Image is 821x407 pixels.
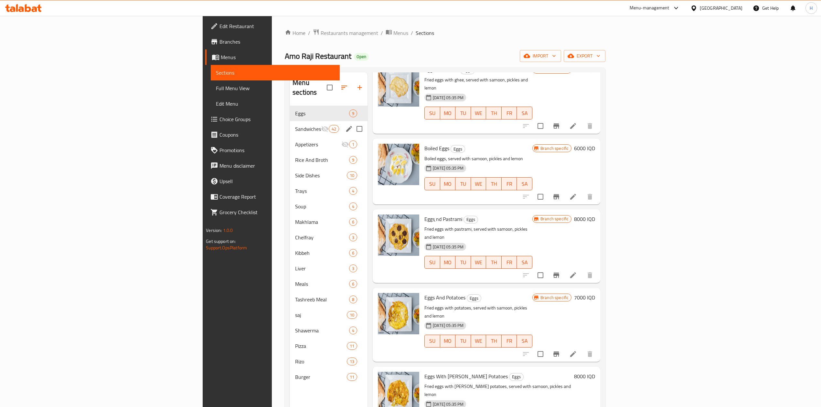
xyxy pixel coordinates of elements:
[219,193,335,201] span: Coverage Report
[549,189,564,204] button: Branch-specific-item
[295,187,349,195] div: Trays
[321,125,329,133] svg: Inactive section
[502,335,517,348] button: FR
[290,103,368,387] nav: Menu sections
[424,335,440,348] button: SU
[295,218,349,226] span: Makhlama
[323,81,336,94] span: Select all sections
[329,126,339,132] span: 42
[205,34,340,49] a: Branches
[347,172,357,179] span: 10
[430,322,466,329] span: [DATE] 05:35 PM
[295,110,349,117] span: Eggs
[486,256,502,269] button: TH
[427,179,437,189] span: SU
[205,204,340,220] a: Grocery Checklist
[509,373,523,381] span: Eggs
[810,5,813,12] span: H
[464,216,478,223] span: Eggs
[489,109,499,118] span: TH
[458,336,468,346] span: TU
[290,199,368,214] div: Soup4
[206,244,247,252] a: Support.OpsPlatform
[295,141,341,148] span: Appetizers
[519,109,530,118] span: SA
[349,297,357,303] span: 8
[290,168,368,183] div: Side Dishes10
[349,296,357,303] div: items
[471,256,486,269] button: WE
[347,311,357,319] div: items
[416,29,434,37] span: Sections
[455,335,471,348] button: TU
[517,107,532,120] button: SA
[381,29,383,37] li: /
[211,80,340,96] a: Full Menu View
[349,234,357,241] div: items
[206,226,222,235] span: Version:
[504,109,515,118] span: FR
[467,295,481,302] span: Eggs
[349,157,357,163] span: 9
[205,142,340,158] a: Promotions
[295,280,349,288] div: Meals
[349,219,357,225] span: 6
[569,193,577,201] a: Edit menu item
[525,52,556,60] span: import
[474,336,484,346] span: WE
[205,189,340,204] a: Coverage Report
[285,29,605,37] nav: breadcrumb
[219,177,335,185] span: Upsell
[352,80,368,95] button: Add section
[574,214,595,224] h6: 8000 IQD
[427,258,437,267] span: SU
[386,29,408,37] a: Menus
[290,276,368,292] div: Meals6
[205,127,340,142] a: Coupons
[538,145,571,151] span: Branch specific
[502,107,517,120] button: FR
[349,235,357,241] span: 3
[424,177,440,190] button: SU
[216,84,335,92] span: Full Menu View
[534,347,547,361] span: Select to update
[211,96,340,111] a: Edit Menu
[295,296,349,303] div: Tashreeb Meal
[295,373,347,381] span: Burger
[440,177,456,190] button: MO
[290,214,368,230] div: Makhlama6
[347,172,357,179] div: items
[295,342,347,350] span: Pizza
[349,327,357,334] div: items
[295,156,349,164] span: Rice And Broth
[349,203,357,210] div: items
[349,328,357,334] span: 4
[424,214,462,224] span: Eggs ِnd Pastrami
[347,374,357,380] span: 11
[489,258,499,267] span: TH
[349,110,357,117] span: 9
[549,346,564,362] button: Branch-specific-item
[424,107,440,120] button: SU
[290,292,368,307] div: Tashreeb Meal8
[504,336,515,346] span: FR
[290,106,368,121] div: Eggs9
[295,125,321,133] div: Sandwiches
[455,256,471,269] button: TU
[519,179,530,189] span: SA
[440,335,456,348] button: MO
[295,311,347,319] span: saj
[205,49,340,65] a: Menus
[430,165,466,171] span: [DATE] 05:35 PM
[290,338,368,354] div: Pizza11
[205,111,340,127] a: Choice Groups
[455,107,471,120] button: TU
[582,189,598,204] button: delete
[349,218,357,226] div: items
[295,265,349,272] span: Liver
[219,208,335,216] span: Grocery Checklist
[504,179,515,189] span: FR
